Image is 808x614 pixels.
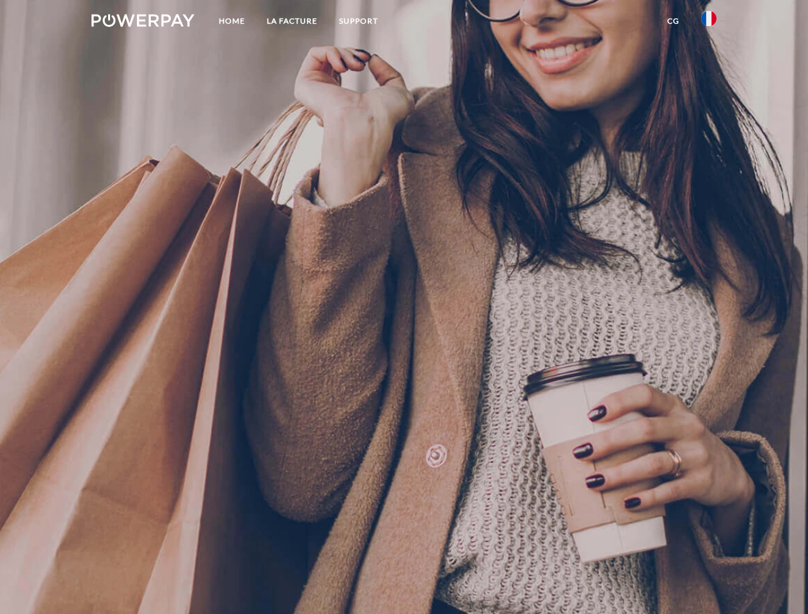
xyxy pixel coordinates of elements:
[656,10,690,33] a: CG
[256,10,328,33] a: LA FACTURE
[328,10,389,33] a: Support
[701,11,717,26] img: fr
[91,14,194,27] img: logo-powerpay-white.svg
[208,10,256,33] a: Home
